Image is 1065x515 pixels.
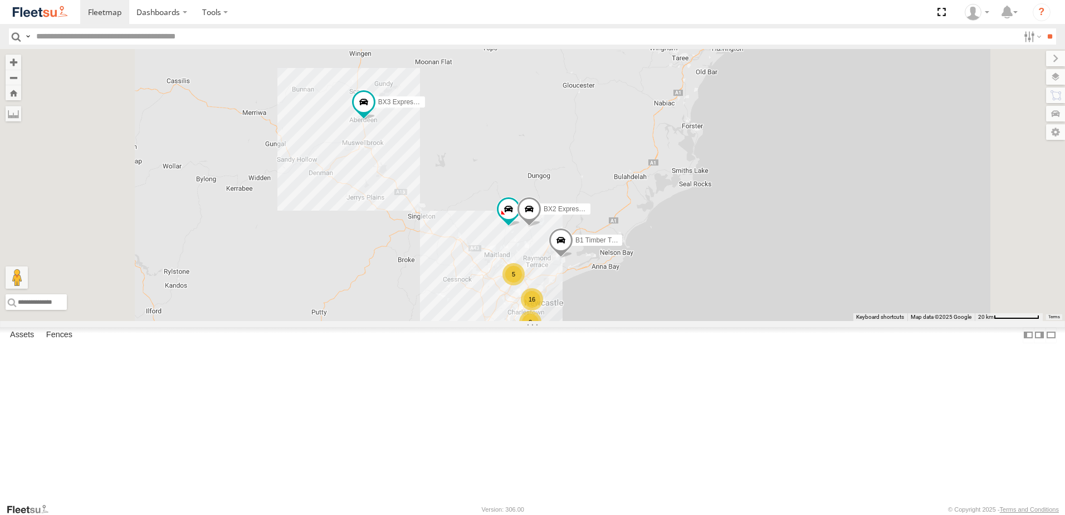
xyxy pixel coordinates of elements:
[911,314,971,320] span: Map data ©2025 Google
[521,288,543,310] div: 16
[6,106,21,122] label: Measure
[11,4,69,20] img: fleetsu-logo-horizontal.svg
[41,327,78,343] label: Fences
[1034,327,1045,343] label: Dock Summary Table to the Right
[23,28,32,45] label: Search Query
[6,85,21,100] button: Zoom Home
[575,236,624,244] span: B1 Timber Truck
[978,314,994,320] span: 20 km
[1048,315,1060,319] a: Terms (opens in new tab)
[6,504,57,515] a: Visit our Website
[1023,327,1034,343] label: Dock Summary Table to the Left
[975,313,1043,321] button: Map Scale: 20 km per 78 pixels
[6,55,21,70] button: Zoom in
[1033,3,1051,21] i: ?
[1046,327,1057,343] label: Hide Summary Table
[6,266,28,289] button: Drag Pegman onto the map to open Street View
[961,4,993,21] div: Gary Hudson
[948,506,1059,513] div: © Copyright 2025 -
[4,327,40,343] label: Assets
[1000,506,1059,513] a: Terms and Conditions
[519,311,541,333] div: 2
[1019,28,1043,45] label: Search Filter Options
[1046,124,1065,140] label: Map Settings
[6,70,21,85] button: Zoom out
[502,263,525,285] div: 5
[378,99,429,106] span: BX3 Express Ute
[482,506,524,513] div: Version: 306.00
[544,205,594,213] span: BX2 Express Ute
[856,313,904,321] button: Keyboard shortcuts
